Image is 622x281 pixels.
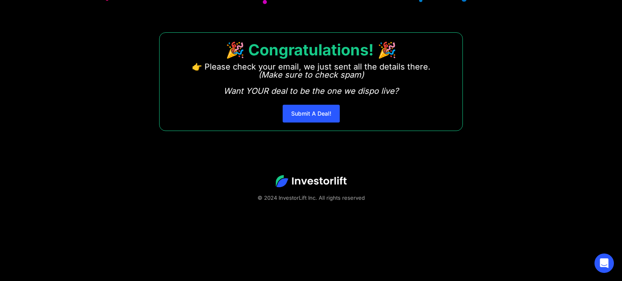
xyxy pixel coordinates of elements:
p: 👉 Please check your email, we just sent all the details there. ‍ [192,63,430,95]
a: Submit A Deal! [283,105,340,123]
em: (Make sure to check spam) Want YOUR deal to be the one we dispo live? [224,70,398,96]
div: Open Intercom Messenger [594,254,614,273]
div: © 2024 InvestorLift Inc. All rights reserved [28,194,594,202]
strong: 🎉 Congratulations! 🎉 [226,40,396,59]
